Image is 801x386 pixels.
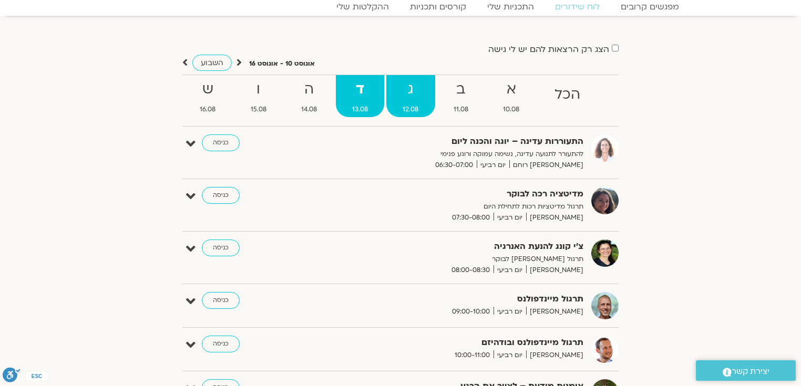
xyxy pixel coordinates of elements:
span: [PERSON_NAME] [526,265,583,276]
strong: מדיטציה רכה לבוקר [326,187,583,201]
span: יום רביעי [494,306,526,317]
a: ב11.08 [437,75,485,117]
a: קורסים ותכניות [399,2,477,12]
strong: ג [386,78,435,101]
p: להתעורר לתנועה עדינה, נשימה עמוקה ורוגע פנימי [326,149,583,160]
strong: ב [437,78,485,101]
span: 15.08 [234,104,283,115]
span: 13.08 [336,104,385,115]
span: 14.08 [285,104,334,115]
span: 11.08 [437,104,485,115]
span: השבוע [201,58,223,68]
span: יום רביעי [494,265,526,276]
span: יום רביעי [494,350,526,361]
a: יצירת קשר [696,360,796,381]
span: 10.08 [487,104,536,115]
span: 08:00-08:30 [448,265,494,276]
a: ד13.08 [336,75,385,117]
nav: Menu [111,2,690,12]
p: אוגוסט 10 - אוגוסט 16 [249,58,315,69]
a: כניסה [202,336,240,352]
span: יום רביעי [494,212,526,223]
span: 10:00-11:00 [451,350,494,361]
span: 16.08 [183,104,232,115]
a: התכניות שלי [477,2,545,12]
a: לוח שידורים [545,2,610,12]
strong: תרגול מיינדפולנס ובודהיזם [326,336,583,350]
a: כניסה [202,134,240,151]
a: א10.08 [487,75,536,117]
a: ההקלטות שלי [326,2,399,12]
label: הצג רק הרצאות להם יש לי גישה [488,45,609,54]
strong: ש [183,78,232,101]
a: ג12.08 [386,75,435,117]
span: [PERSON_NAME] [526,350,583,361]
span: [PERSON_NAME] [526,306,583,317]
a: ה14.08 [285,75,334,117]
strong: ד [336,78,385,101]
strong: צ'י קונג להנעת האנרגיה [326,239,583,254]
span: יצירת קשר [732,364,769,379]
a: ש16.08 [183,75,232,117]
strong: א [487,78,536,101]
span: יום רביעי [477,160,509,171]
strong: תרגול מיינדפולנס [326,292,583,306]
p: תרגול מדיטציות רכות לתחילת היום [326,201,583,212]
a: כניסה [202,187,240,204]
strong: ה [285,78,334,101]
a: כניסה [202,292,240,309]
strong: ו [234,78,283,101]
span: 12.08 [386,104,435,115]
a: כניסה [202,239,240,256]
p: תרגול [PERSON_NAME] לבוקר [326,254,583,265]
strong: התעוררות עדינה – יוגה והכנה ליום [326,134,583,149]
span: 07:30-08:00 [448,212,494,223]
span: [PERSON_NAME] רוחם [509,160,583,171]
a: הכל [538,75,597,117]
strong: הכל [538,83,597,107]
a: מפגשים קרובים [610,2,690,12]
span: 06:30-07:00 [432,160,477,171]
a: ו15.08 [234,75,283,117]
span: 09:00-10:00 [448,306,494,317]
span: [PERSON_NAME] [526,212,583,223]
a: השבוע [192,55,232,71]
